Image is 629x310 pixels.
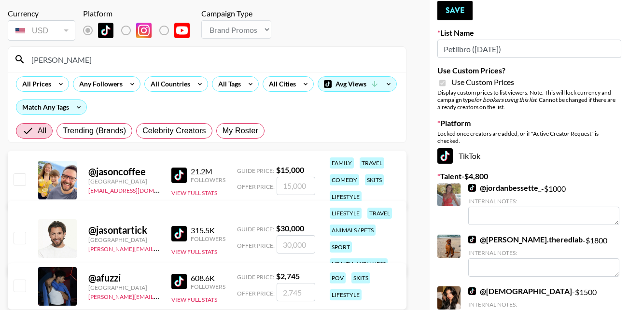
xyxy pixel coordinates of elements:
div: Any Followers [73,77,125,91]
div: All Countries [145,77,192,91]
div: All Prices [16,77,53,91]
div: @ jasontartick [88,224,160,236]
div: All Tags [212,77,243,91]
span: Guide Price: [237,273,274,281]
div: skits [351,272,370,283]
div: health / wellness [330,258,388,269]
span: Trending (Brands) [63,125,126,137]
a: @[DEMOGRAPHIC_DATA] [468,286,572,296]
span: Celebrity Creators [142,125,206,137]
div: TikTok [437,148,621,164]
div: @ afuzzi [88,272,160,284]
div: Followers [191,283,225,290]
input: 15,000 [277,177,315,195]
div: lifestyle [330,208,362,219]
button: Save [437,1,473,20]
input: 2,745 [277,283,315,301]
strong: $ 30,000 [276,224,304,233]
div: Platform [83,9,197,18]
span: Use Custom Prices [451,77,514,87]
img: Instagram [136,23,152,38]
label: Use Custom Prices? [437,66,621,75]
div: Currency is locked to USD [8,18,75,42]
div: lifestyle [330,289,362,300]
input: Search by User Name [26,52,400,67]
a: [PERSON_NAME][EMAIL_ADDRESS][DOMAIN_NAME] [88,291,231,300]
span: Offer Price: [237,183,275,190]
div: Avg Views [318,77,396,91]
strong: $ 2,745 [276,271,300,281]
div: Internal Notes: [468,301,619,308]
div: travel [367,208,392,219]
button: View Full Stats [171,189,217,197]
img: TikTok [468,236,476,243]
div: Currency [8,9,75,18]
img: TikTok [171,168,187,183]
div: [GEOGRAPHIC_DATA] [88,236,160,243]
span: All [38,125,46,137]
div: Internal Notes: [468,249,619,256]
div: [GEOGRAPHIC_DATA] [88,178,160,185]
img: TikTok [468,184,476,192]
div: USD [10,22,73,39]
em: for bookers using this list [474,96,536,103]
span: Guide Price: [237,167,274,174]
label: Talent - $ 4,800 [437,171,621,181]
img: YouTube [174,23,190,38]
a: [PERSON_NAME][EMAIL_ADDRESS][DOMAIN_NAME] [88,243,231,253]
a: @[PERSON_NAME].theredlab [468,235,583,244]
img: TikTok [437,148,453,164]
div: All Cities [263,77,298,91]
img: TikTok [98,23,113,38]
div: pov [330,272,346,283]
a: @jordanbessette_ [468,183,541,193]
div: List locked to TikTok. [83,20,197,41]
strong: $ 15,000 [276,165,304,174]
label: Platform [437,118,621,128]
a: [EMAIL_ADDRESS][DOMAIN_NAME] [88,185,185,194]
input: 30,000 [277,235,315,254]
div: Followers [191,235,225,242]
span: My Roster [223,125,258,137]
button: View Full Stats [171,248,217,255]
div: travel [360,157,384,169]
div: Display custom prices to list viewers. Note: This will lock currency and campaign type . Cannot b... [437,89,621,111]
img: TikTok [171,274,187,289]
div: skits [365,174,384,185]
div: sport [330,241,352,253]
div: comedy [330,174,359,185]
div: 21.2M [191,167,225,176]
div: 608.6K [191,273,225,283]
div: animals / pets [330,225,376,236]
div: Match Any Tags [16,100,86,114]
span: Offer Price: [237,290,275,297]
img: TikTok [468,287,476,295]
div: Campaign Type [201,9,271,18]
div: - $ 1800 [468,235,619,277]
div: @ jasoncoffee [88,166,160,178]
div: Internal Notes: [468,197,619,205]
span: Guide Price: [237,225,274,233]
div: Followers [191,176,225,183]
img: TikTok [171,226,187,241]
div: Locked once creators are added, or if "Active Creator Request" is checked. [437,130,621,144]
div: [GEOGRAPHIC_DATA] [88,284,160,291]
button: View Full Stats [171,296,217,303]
span: Offer Price: [237,242,275,249]
div: - $ 1000 [468,183,619,225]
div: lifestyle [330,191,362,202]
div: family [330,157,354,169]
label: List Name [437,28,621,38]
div: 315.5K [191,225,225,235]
